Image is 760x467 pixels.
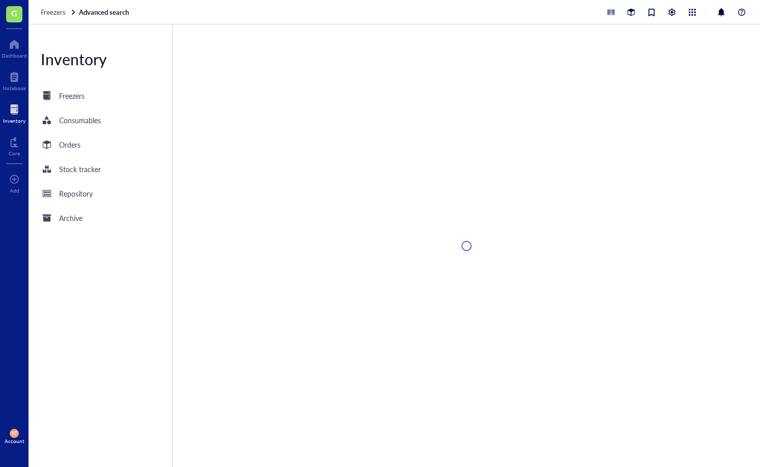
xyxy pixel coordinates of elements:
[2,36,27,59] a: Dashboard
[5,438,24,444] div: Account
[41,7,66,17] span: Freezers
[59,90,85,101] div: Freezers
[29,86,172,106] a: Freezers
[11,7,17,19] span: G
[79,8,131,17] a: Advanced search
[41,8,77,17] a: Freezers
[3,85,26,91] div: Notebook
[9,150,20,156] div: Core
[29,183,172,204] a: Repository
[3,69,26,91] a: Notebook
[59,188,93,199] div: Repository
[59,139,80,150] div: Orders
[29,134,172,155] a: Orders
[59,115,101,126] div: Consumables
[59,163,101,175] div: Stock tracker
[10,187,19,194] div: Add
[29,49,172,69] div: Inventory
[29,110,172,130] a: Consumables
[12,431,17,436] span: KF
[29,159,172,179] a: Stock tracker
[29,208,172,228] a: Archive
[59,212,83,224] div: Archive
[2,52,27,59] div: Dashboard
[3,101,25,124] a: Inventory
[3,118,25,124] div: Inventory
[9,134,20,156] a: Core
